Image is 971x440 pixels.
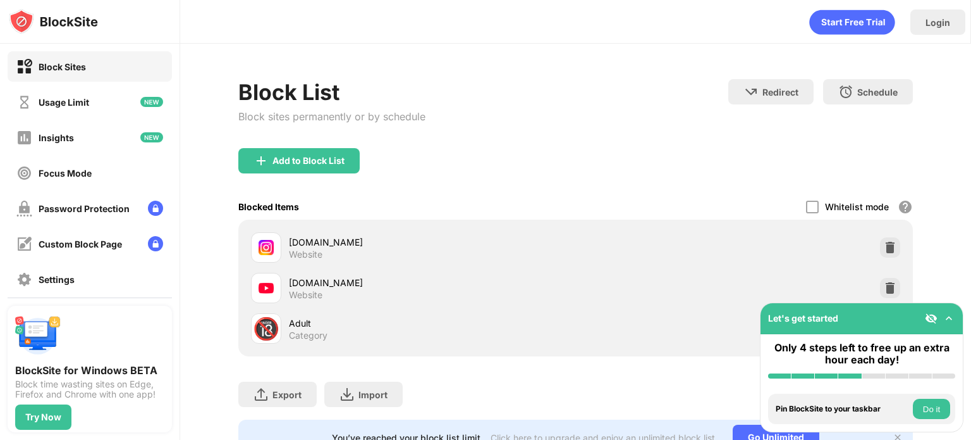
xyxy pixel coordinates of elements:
div: Password Protection [39,203,130,214]
div: Blocked Items [238,201,299,212]
img: password-protection-off.svg [16,201,32,217]
img: favicons [259,240,274,255]
img: eye-not-visible.svg [925,312,937,325]
div: animation [809,9,895,35]
div: Whitelist mode [825,201,889,212]
div: Export [272,389,302,400]
div: [DOMAIN_NAME] [289,236,575,249]
div: Insights [39,132,74,143]
img: omni-setup-toggle.svg [943,312,955,325]
div: Adult [289,317,575,330]
div: Block sites permanently or by schedule [238,110,425,123]
img: customize-block-page-off.svg [16,236,32,252]
div: BlockSite for Windows BETA [15,364,164,377]
img: block-on.svg [16,59,32,75]
div: Import [358,389,388,400]
img: focus-off.svg [16,165,32,181]
div: Usage Limit [39,97,89,108]
div: Pin BlockSite to your taskbar [776,405,910,413]
button: Do it [913,399,950,419]
div: Only 4 steps left to free up an extra hour each day! [768,342,955,366]
div: Website [289,249,322,260]
div: 🔞 [253,316,279,342]
img: new-icon.svg [140,132,163,142]
img: favicons [259,280,274,296]
div: Block Sites [39,61,86,72]
div: Login [925,17,950,28]
div: Try Now [25,412,61,422]
div: Block List [238,79,425,105]
div: Settings [39,274,75,285]
div: Schedule [857,87,898,97]
div: [DOMAIN_NAME] [289,276,575,289]
div: Block time wasting sites on Edge, Firefox and Chrome with one app! [15,379,164,399]
div: Custom Block Page [39,239,122,249]
div: Focus Mode [39,168,92,179]
div: Redirect [762,87,798,97]
img: push-desktop.svg [15,313,61,359]
img: time-usage-off.svg [16,94,32,110]
img: insights-off.svg [16,130,32,146]
div: Category [289,330,327,341]
img: settings-off.svg [16,272,32,287]
div: Website [289,289,322,301]
img: lock-menu.svg [148,236,163,251]
div: Let's get started [768,313,838,324]
img: lock-menu.svg [148,201,163,216]
img: new-icon.svg [140,97,163,107]
div: Add to Block List [272,156,345,166]
img: logo-blocksite.svg [9,9,98,34]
